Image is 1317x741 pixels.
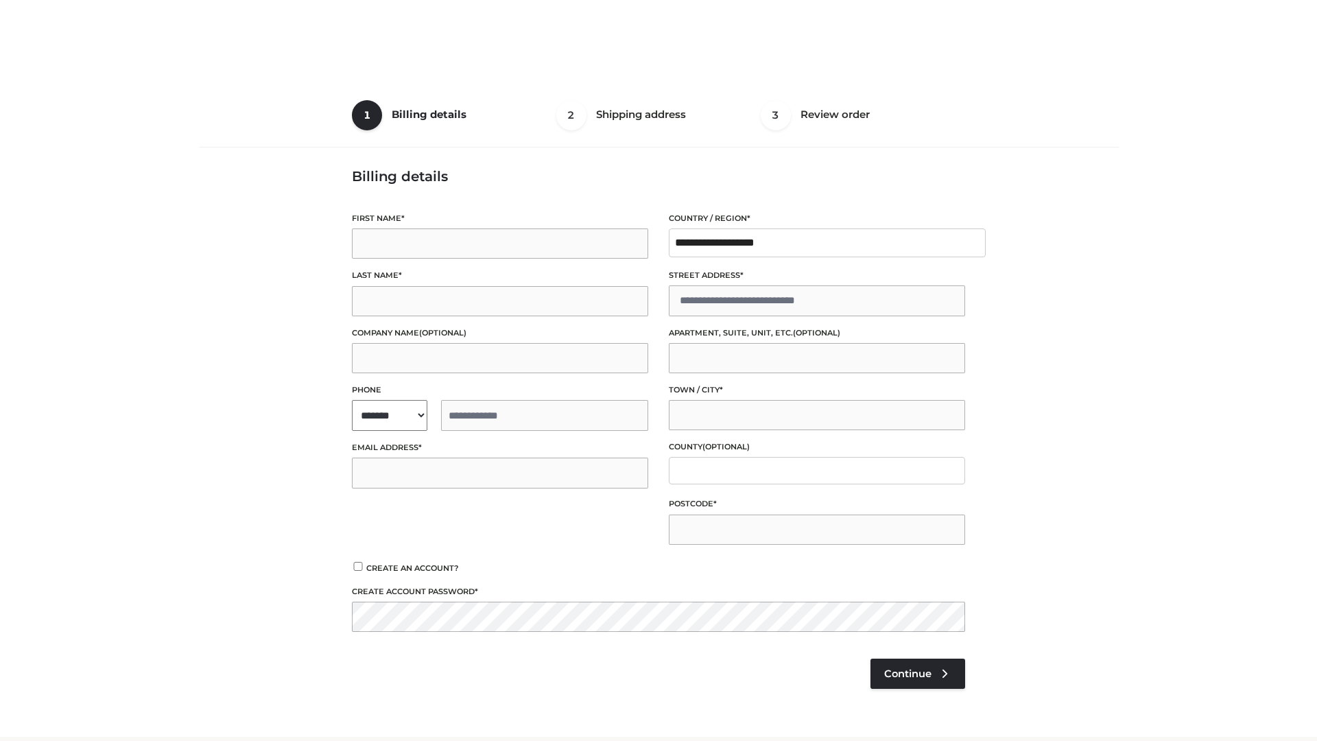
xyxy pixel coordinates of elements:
label: Phone [352,384,648,397]
label: First name [352,212,648,225]
span: Create an account? [366,563,459,573]
label: County [669,440,965,454]
label: Town / City [669,384,965,397]
span: (optional) [702,442,750,451]
span: (optional) [419,328,466,338]
span: (optional) [793,328,840,338]
label: Country / Region [669,212,965,225]
label: Last name [352,269,648,282]
span: Billing details [392,108,466,121]
input: Create an account? [352,562,364,571]
span: 1 [352,100,382,130]
label: Email address [352,441,648,454]
label: Create account password [352,585,965,598]
span: Shipping address [596,108,686,121]
label: Apartment, suite, unit, etc. [669,327,965,340]
span: 3 [761,100,791,130]
span: Review order [800,108,870,121]
span: 2 [556,100,586,130]
label: Street address [669,269,965,282]
a: Continue [870,659,965,689]
span: Continue [884,668,932,680]
h3: Billing details [352,168,965,185]
label: Company name [352,327,648,340]
label: Postcode [669,497,965,510]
